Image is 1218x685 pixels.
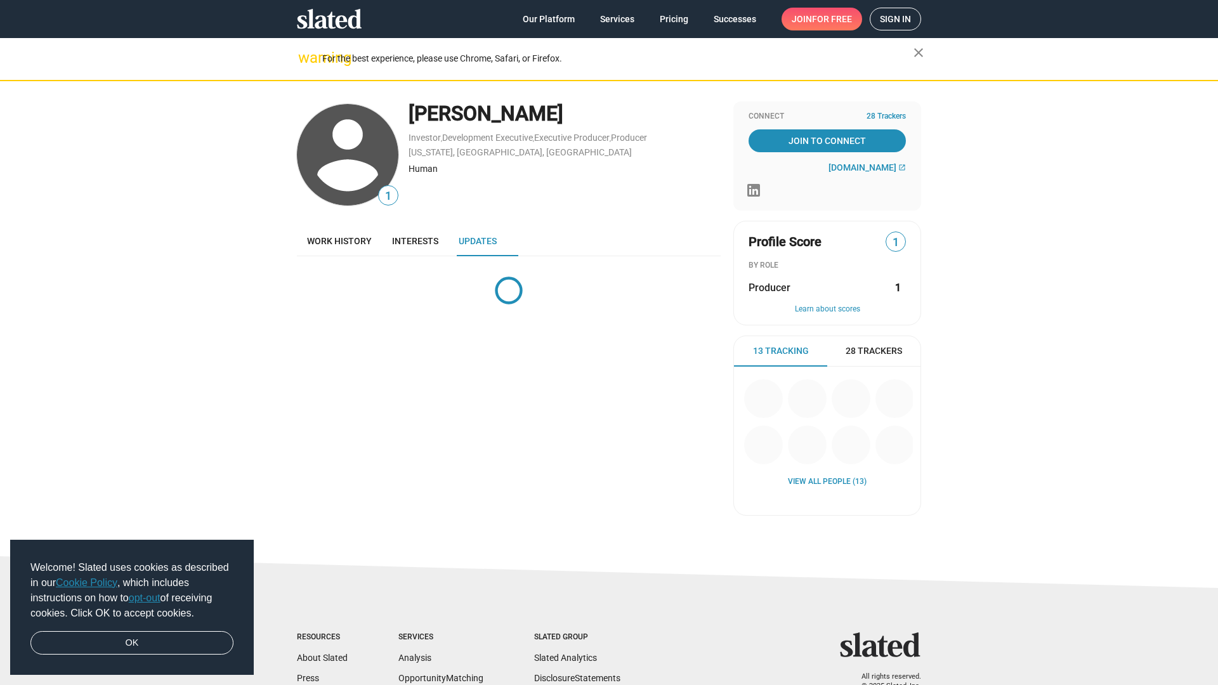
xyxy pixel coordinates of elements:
a: dismiss cookie message [30,631,233,655]
span: Join To Connect [751,129,903,152]
a: Work history [297,226,382,256]
span: Sign in [880,8,911,30]
a: View all People (13) [788,477,867,487]
span: , [610,135,611,142]
span: Pricing [660,8,688,30]
a: Successes [704,8,766,30]
a: Join To Connect [749,129,906,152]
span: 1 [886,234,905,251]
a: Producer [611,133,647,143]
a: About Slated [297,653,348,663]
a: Investor [409,133,441,143]
span: 13 Tracking [753,345,809,357]
a: Press [297,673,319,683]
a: Our Platform [513,8,585,30]
a: Executive Producer [534,133,610,143]
span: Interests [392,236,438,246]
a: Joinfor free [782,8,862,30]
a: [US_STATE], [GEOGRAPHIC_DATA], [GEOGRAPHIC_DATA] [409,147,632,157]
span: Successes [714,8,756,30]
span: 28 Trackers [867,112,906,122]
div: Slated Group [534,632,620,643]
a: Services [590,8,645,30]
div: Human [409,163,721,175]
span: Join [792,8,852,30]
div: [PERSON_NAME] [409,100,721,127]
span: Work history [307,236,372,246]
a: Cookie Policy [56,577,117,588]
a: Updates [449,226,507,256]
div: cookieconsent [10,540,254,675]
mat-icon: close [911,45,926,60]
span: [DOMAIN_NAME] [828,162,896,173]
mat-icon: open_in_new [898,164,906,171]
span: for free [812,8,852,30]
div: For the best experience, please use Chrome, Safari, or Firefox. [322,50,913,67]
span: Services [600,8,634,30]
a: Analysis [398,653,431,663]
mat-icon: warning [298,50,313,65]
a: opt-out [129,592,160,603]
span: Our Platform [523,8,575,30]
a: Sign in [870,8,921,30]
div: Connect [749,112,906,122]
div: BY ROLE [749,261,906,271]
a: Development Executive [442,133,533,143]
a: DisclosureStatements [534,673,620,683]
span: Producer [749,281,790,294]
div: Resources [297,632,348,643]
a: Pricing [650,8,698,30]
a: Slated Analytics [534,653,597,663]
span: , [533,135,534,142]
a: OpportunityMatching [398,673,483,683]
span: Welcome! Slated uses cookies as described in our , which includes instructions on how to of recei... [30,560,233,621]
span: 1 [379,188,398,205]
a: Interests [382,226,449,256]
span: 28 Trackers [846,345,902,357]
span: Profile Score [749,233,822,251]
span: , [441,135,442,142]
span: Updates [459,236,497,246]
button: Learn about scores [749,304,906,315]
a: [DOMAIN_NAME] [828,162,906,173]
div: Services [398,632,483,643]
strong: 1 [895,281,901,294]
